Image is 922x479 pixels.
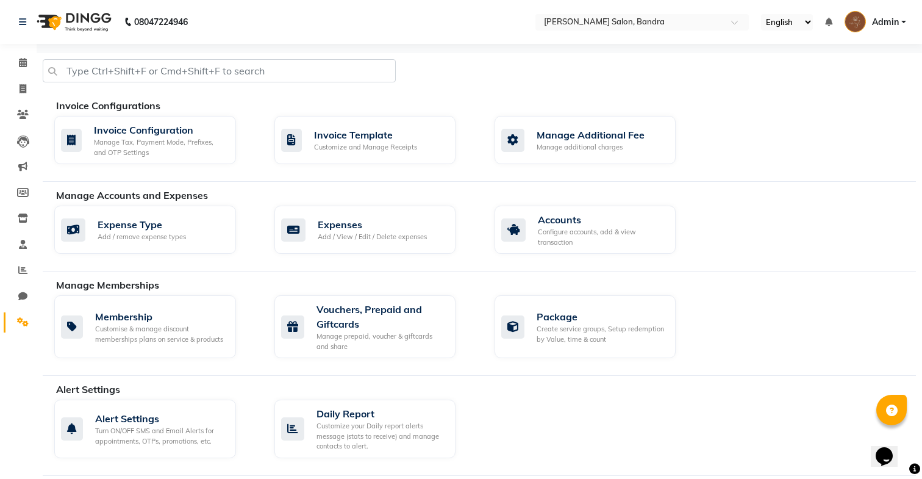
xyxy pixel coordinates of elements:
div: Accounts [538,212,666,227]
div: Manage prepaid, voucher & giftcards and share [316,331,446,351]
a: Vouchers, Prepaid and GiftcardsManage prepaid, voucher & giftcards and share [274,295,476,358]
div: Manage additional charges [537,142,645,153]
div: Turn ON/OFF SMS and Email Alerts for appointments, OTPs, promotions, etc. [95,426,226,446]
div: Manage Additional Fee [537,128,645,142]
div: Daily Report [316,406,446,421]
a: AccountsConfigure accounts, add & view transaction [495,206,696,254]
div: Package [537,309,666,324]
div: Customize and Manage Receipts [314,142,417,153]
div: Vouchers, Prepaid and Giftcards [316,302,446,331]
a: Manage Additional FeeManage additional charges [495,116,696,164]
input: Type Ctrl+Shift+F or Cmd+Shift+F to search [43,59,396,82]
div: Manage Tax, Payment Mode, Prefixes, and OTP Settings [94,137,226,157]
a: Alert SettingsTurn ON/OFF SMS and Email Alerts for appointments, OTPs, promotions, etc. [54,400,256,458]
div: Invoice Configuration [94,123,226,137]
iframe: chat widget [871,430,910,467]
div: Expenses [318,217,427,232]
div: Configure accounts, add & view transaction [538,227,666,247]
div: Add / View / Edit / Delete expenses [318,232,427,242]
div: Invoice Template [314,128,417,142]
a: ExpensesAdd / View / Edit / Delete expenses [274,206,476,254]
a: Daily ReportCustomize your Daily report alerts message (stats to receive) and manage contacts to ... [274,400,476,458]
img: logo [31,5,115,39]
a: MembershipCustomise & manage discount memberships plans on service & products [54,295,256,358]
b: 08047224946 [134,5,188,39]
a: Invoice ConfigurationManage Tax, Payment Mode, Prefixes, and OTP Settings [54,116,256,164]
span: Admin [872,16,899,29]
div: Membership [95,309,226,324]
div: Customize your Daily report alerts message (stats to receive) and manage contacts to alert. [316,421,446,452]
div: Alert Settings [95,411,226,426]
a: PackageCreate service groups, Setup redemption by Value, time & count [495,295,696,358]
img: Admin [845,11,866,32]
div: Expense Type [98,217,186,232]
a: Invoice TemplateCustomize and Manage Receipts [274,116,476,164]
div: Add / remove expense types [98,232,186,242]
div: Create service groups, Setup redemption by Value, time & count [537,324,666,344]
div: Customise & manage discount memberships plans on service & products [95,324,226,344]
a: Expense TypeAdd / remove expense types [54,206,256,254]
